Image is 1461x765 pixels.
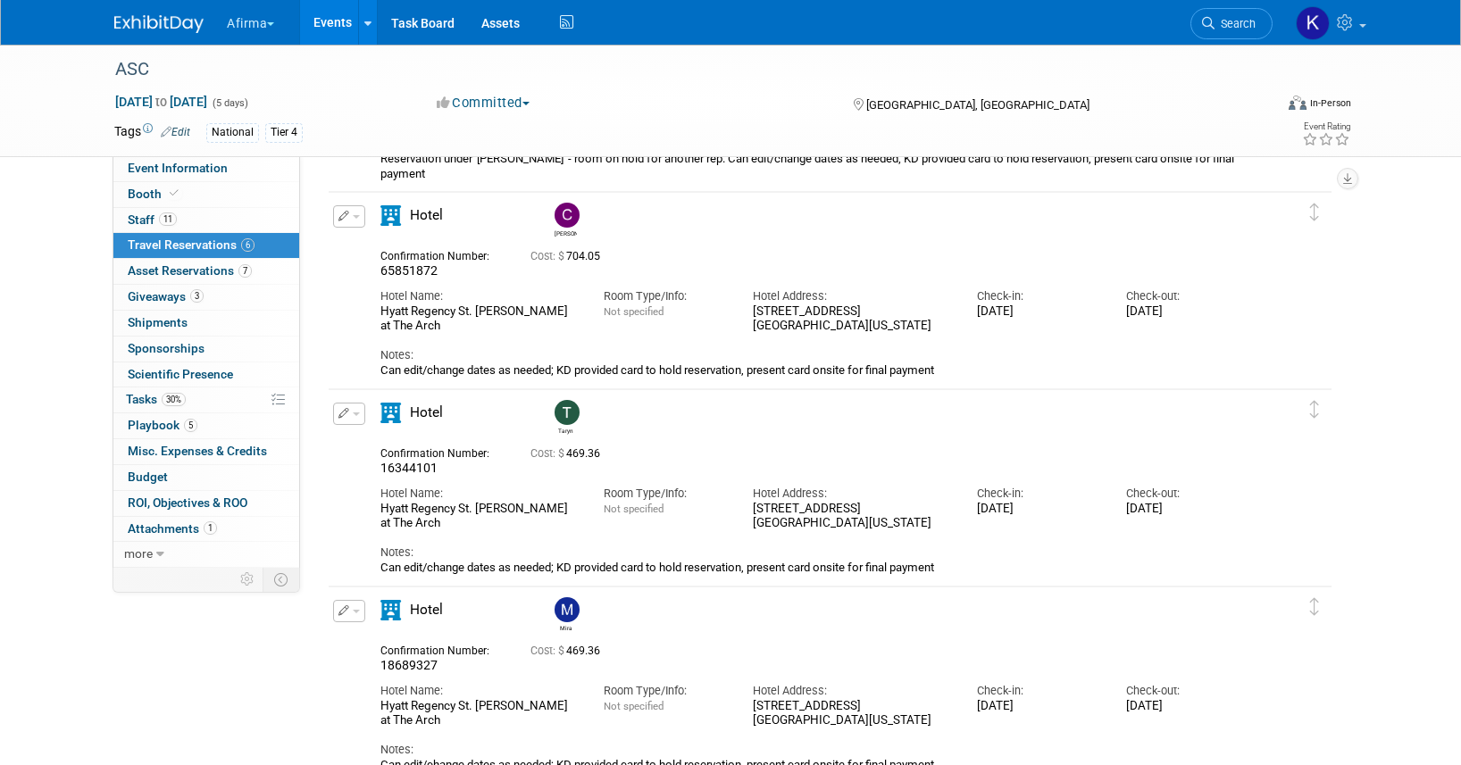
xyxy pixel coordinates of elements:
[550,400,581,435] div: Taryn Lambrechts
[232,568,263,591] td: Personalize Event Tab Strip
[1126,502,1248,517] div: [DATE]
[753,502,949,532] div: [STREET_ADDRESS] [GEOGRAPHIC_DATA][US_STATE]
[128,470,168,484] span: Budget
[555,228,577,237] div: Corey Geurink
[159,212,177,226] span: 11
[1302,122,1350,131] div: Event Rating
[380,502,577,532] div: Hyatt Regency St. [PERSON_NAME] at The Arch
[113,311,299,336] a: Shipments
[430,94,537,112] button: Committed
[263,568,300,591] td: Toggle Event Tabs
[977,502,1099,517] div: [DATE]
[113,362,299,387] a: Scientific Presence
[128,495,247,510] span: ROI, Objectives & ROO
[113,542,299,567] a: more
[190,289,204,303] span: 3
[162,393,186,406] span: 30%
[265,123,303,142] div: Tier 4
[380,304,577,335] div: Hyatt Regency St. [PERSON_NAME] at The Arch
[410,602,443,618] span: Hotel
[1126,683,1248,699] div: Check-out:
[380,205,401,226] i: Hotel
[1309,96,1351,110] div: In-Person
[1296,6,1330,40] img: Keirsten Davis
[555,597,580,622] img: Mira Couch
[604,503,664,515] span: Not specified
[1126,304,1248,320] div: [DATE]
[530,447,607,460] span: 469.36
[530,644,607,657] span: 469.36
[1310,204,1319,221] i: Click and drag to move item
[977,304,1099,320] div: [DATE]
[1126,699,1248,714] div: [DATE]
[113,439,299,464] a: Misc. Expenses & Credits
[977,288,1099,304] div: Check-in:
[753,288,949,304] div: Hotel Address:
[128,341,205,355] span: Sponsorships
[550,597,581,632] div: Mira Couch
[1215,17,1256,30] span: Search
[113,285,299,310] a: Giveaways3
[113,465,299,490] a: Budget
[753,304,949,335] div: [STREET_ADDRESS] [GEOGRAPHIC_DATA][US_STATE]
[114,122,190,143] td: Tags
[380,561,1248,575] div: Can edit/change dates as needed; KD provided card to hold reservation, present card onsite for fi...
[866,98,1089,112] span: [GEOGRAPHIC_DATA], [GEOGRAPHIC_DATA]
[380,245,504,263] div: Confirmation Number:
[113,156,299,181] a: Event Information
[555,203,580,228] img: Corey Geurink
[380,742,1248,758] div: Notes:
[153,95,170,109] span: to
[380,600,401,620] i: Hotel
[113,233,299,258] a: Travel Reservations6
[380,288,577,304] div: Hotel Name:
[380,699,577,729] div: Hyatt Regency St. [PERSON_NAME] at The Arch
[113,517,299,542] a: Attachments1
[380,152,1248,181] div: Reservation under '[PERSON_NAME]' - room on hold for another rep. Can edit/change dates as needed...
[1167,93,1351,120] div: Event Format
[126,392,186,406] span: Tasks
[114,15,204,33] img: ExhibitDay
[241,238,255,252] span: 6
[380,263,438,278] span: 65851872
[109,54,1246,86] div: ASC
[555,425,577,435] div: Taryn Lambrechts
[113,413,299,438] a: Playbook5
[530,250,607,262] span: 704.05
[206,123,259,142] div: National
[753,683,949,699] div: Hotel Address:
[184,419,197,432] span: 5
[113,337,299,362] a: Sponsorships
[550,203,581,237] div: Corey Geurink
[604,486,726,502] div: Room Type/Info:
[128,161,228,175] span: Event Information
[124,546,153,561] span: more
[1126,486,1248,502] div: Check-out:
[128,315,188,329] span: Shipments
[128,237,255,252] span: Travel Reservations
[380,403,401,423] i: Hotel
[113,491,299,516] a: ROI, Objectives & ROO
[211,97,248,109] span: (5 days)
[380,639,504,658] div: Confirmation Number:
[114,94,208,110] span: [DATE] [DATE]
[380,683,577,699] div: Hotel Name:
[1190,8,1273,39] a: Search
[753,699,949,729] div: [STREET_ADDRESS] [GEOGRAPHIC_DATA][US_STATE]
[128,418,197,432] span: Playbook
[128,367,233,381] span: Scientific Presence
[410,207,443,223] span: Hotel
[604,305,664,318] span: Not specified
[128,212,177,227] span: Staff
[380,658,438,672] span: 18689327
[204,521,217,535] span: 1
[170,188,179,198] i: Booth reservation complete
[161,126,190,138] a: Edit
[977,486,1099,502] div: Check-in:
[380,545,1248,561] div: Notes:
[604,700,664,712] span: Not specified
[555,400,580,425] img: Taryn Lambrechts
[977,699,1099,714] div: [DATE]
[410,404,443,420] span: Hotel
[128,263,252,278] span: Asset Reservations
